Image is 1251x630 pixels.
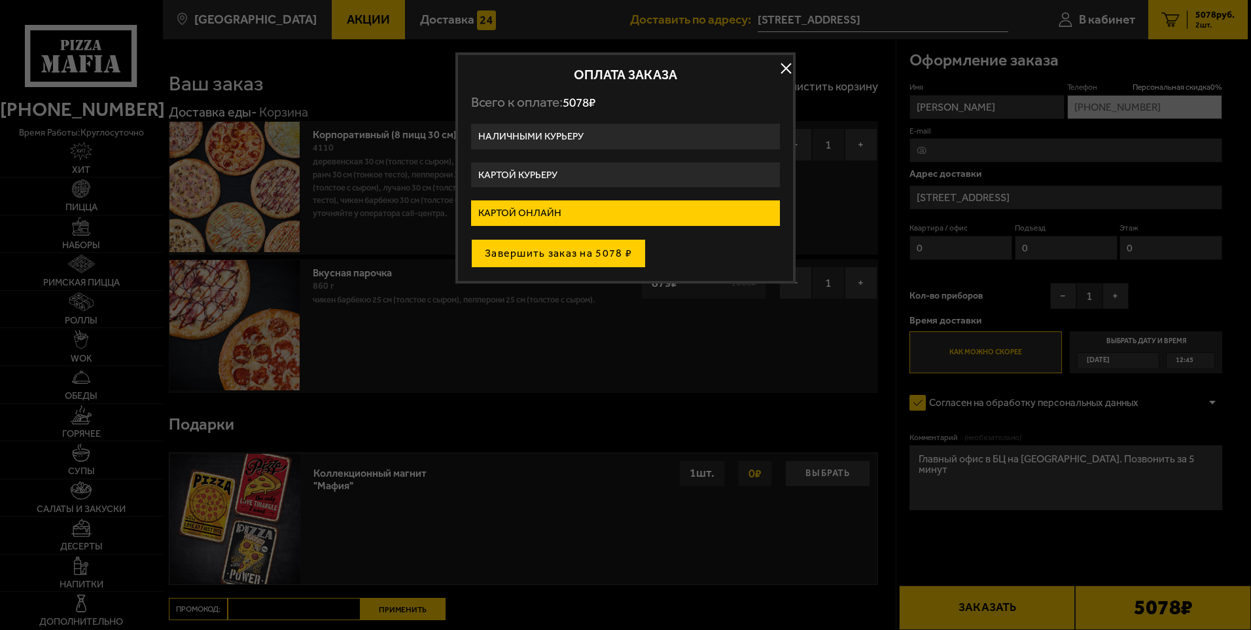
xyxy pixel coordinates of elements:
[471,239,646,268] button: Завершить заказ на 5078 ₽
[471,94,780,111] p: Всего к оплате:
[471,200,780,226] label: Картой онлайн
[471,68,780,81] h2: Оплата заказа
[471,162,780,188] label: Картой курьеру
[563,95,595,110] span: 5078 ₽
[471,124,780,149] label: Наличными курьеру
